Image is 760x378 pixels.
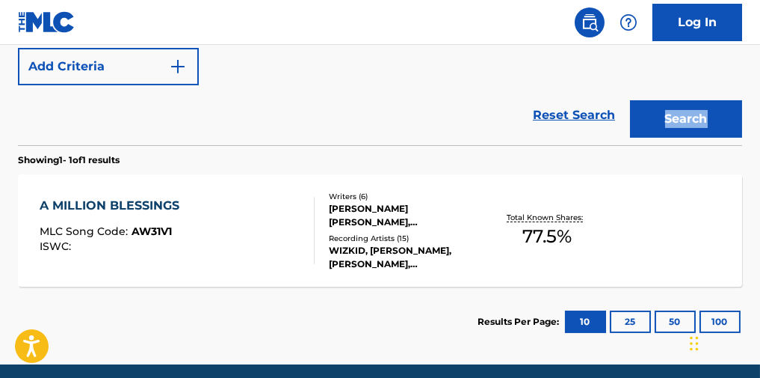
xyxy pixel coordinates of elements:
[652,4,742,41] a: Log In
[329,202,486,229] div: [PERSON_NAME] [PERSON_NAME], [PERSON_NAME] [PERSON_NAME], [PERSON_NAME] [PERSON_NAME], [PERSON_NA...
[478,315,563,329] p: Results Per Page:
[18,153,120,167] p: Showing 1 - 1 of 1 results
[40,225,132,238] span: MLC Song Code :
[329,244,486,271] div: WIZKID, [PERSON_NAME], [PERSON_NAME], [PERSON_NAME], [PERSON_NAME]
[655,311,696,333] button: 50
[610,311,651,333] button: 25
[565,311,606,333] button: 10
[18,48,199,85] button: Add Criteria
[132,225,172,238] span: AW31V1
[329,191,486,202] div: Writers ( 6 )
[575,7,605,37] a: Public Search
[329,233,486,244] div: Recording Artists ( 15 )
[581,13,599,31] img: search
[40,240,75,253] span: ISWC :
[685,306,760,378] iframe: Chat Widget
[18,174,742,287] a: A MILLION BLESSINGSMLC Song Code:AW31V1ISWC:Writers (6)[PERSON_NAME] [PERSON_NAME], [PERSON_NAME]...
[40,197,187,215] div: A MILLION BLESSINGS
[522,223,572,250] span: 77.5 %
[169,58,187,76] img: 9d2ae6d4665cec9f34b9.svg
[507,212,587,223] p: Total Known Shares:
[614,7,643,37] div: Help
[525,99,622,132] a: Reset Search
[690,321,699,366] div: Drag
[630,100,742,138] button: Search
[620,13,637,31] img: help
[18,11,75,33] img: MLC Logo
